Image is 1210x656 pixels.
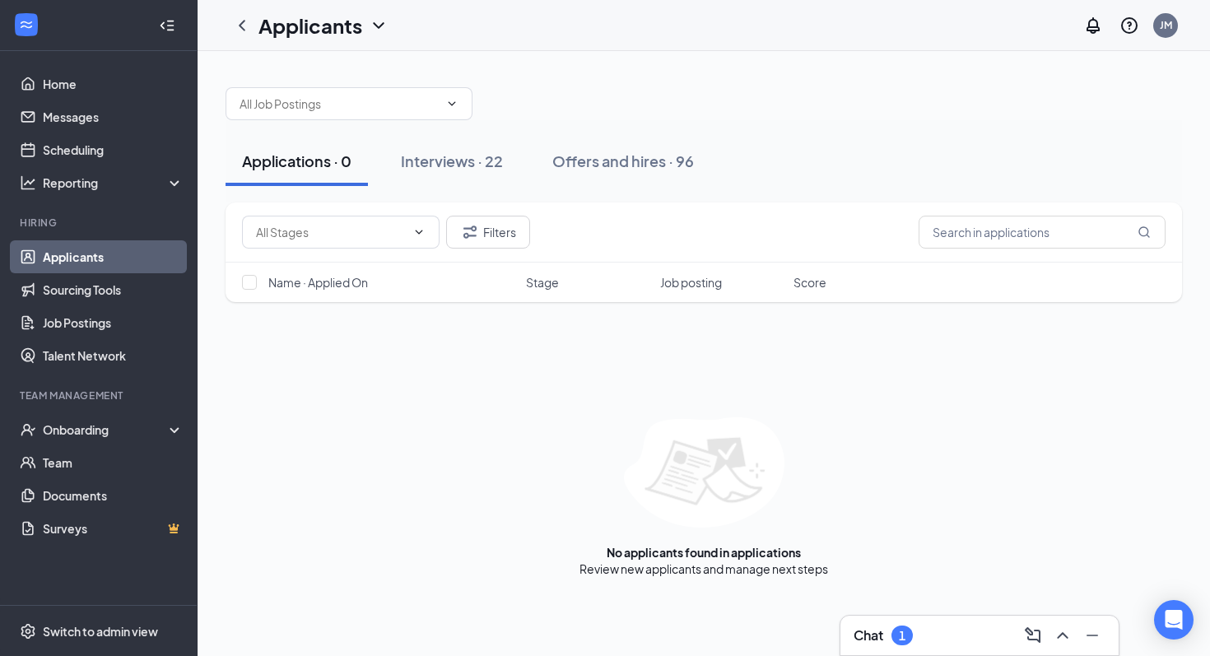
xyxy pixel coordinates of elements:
[899,629,905,643] div: 1
[446,216,530,249] button: Filter Filters
[258,12,362,40] h1: Applicants
[660,274,722,291] span: Job posting
[1160,18,1172,32] div: JM
[43,479,184,512] a: Documents
[43,100,184,133] a: Messages
[43,174,184,191] div: Reporting
[159,17,175,34] svg: Collapse
[1119,16,1139,35] svg: QuestionInfo
[20,174,36,191] svg: Analysis
[1082,626,1102,645] svg: Minimize
[1049,622,1076,649] button: ChevronUp
[20,216,180,230] div: Hiring
[256,223,406,241] input: All Stages
[43,339,184,372] a: Talent Network
[43,133,184,166] a: Scheduling
[412,226,426,239] svg: ChevronDown
[43,446,184,479] a: Team
[607,544,801,561] div: No applicants found in applications
[20,623,36,640] svg: Settings
[1023,626,1043,645] svg: ComposeMessage
[526,274,559,291] span: Stage
[1020,622,1046,649] button: ComposeMessage
[20,421,36,438] svg: UserCheck
[401,151,503,171] div: Interviews · 22
[43,240,184,273] a: Applicants
[1083,16,1103,35] svg: Notifications
[460,222,480,242] svg: Filter
[43,512,184,545] a: SurveysCrown
[242,151,351,171] div: Applications · 0
[1154,600,1194,640] div: Open Intercom Messenger
[43,623,158,640] div: Switch to admin view
[240,95,439,113] input: All Job Postings
[1138,226,1151,239] svg: MagnifyingGlass
[43,421,170,438] div: Onboarding
[43,273,184,306] a: Sourcing Tools
[1053,626,1073,645] svg: ChevronUp
[624,417,784,528] img: empty-state
[268,274,368,291] span: Name · Applied On
[445,97,458,110] svg: ChevronDown
[579,561,828,577] div: Review new applicants and manage next steps
[552,151,694,171] div: Offers and hires · 96
[854,626,883,644] h3: Chat
[232,16,252,35] svg: ChevronLeft
[20,388,180,402] div: Team Management
[18,16,35,33] svg: WorkstreamLogo
[919,216,1166,249] input: Search in applications
[369,16,389,35] svg: ChevronDown
[1079,622,1105,649] button: Minimize
[43,67,184,100] a: Home
[43,306,184,339] a: Job Postings
[793,274,826,291] span: Score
